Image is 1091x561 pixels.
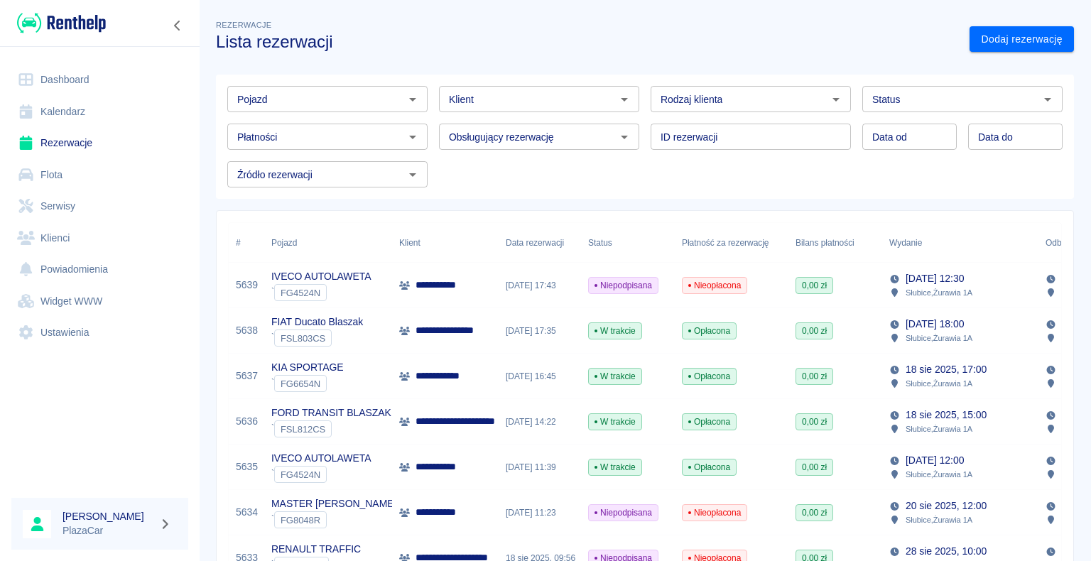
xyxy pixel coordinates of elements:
[236,414,258,429] a: 5636
[968,124,1063,150] input: DD.MM.YYYY
[906,499,987,513] p: 20 sie 2025, 12:00
[11,159,188,191] a: Flota
[264,223,392,263] div: Pojazd
[589,415,641,428] span: W trakcie
[271,284,371,301] div: `
[63,523,153,538] p: PlazaCar
[216,32,958,52] h3: Lista rezerwacji
[683,325,736,337] span: Opłacona
[271,329,363,347] div: `
[271,496,396,511] p: MASTER [PERSON_NAME]
[906,332,972,344] p: Słubice , Żurawia 1A
[499,223,581,263] div: Data rezerwacji
[862,124,957,150] input: DD.MM.YYYY
[236,223,241,263] div: #
[63,509,153,523] h6: [PERSON_NAME]
[581,223,675,263] div: Status
[796,325,832,337] span: 0,00 zł
[275,424,331,435] span: FSL812CS
[271,223,297,263] div: Pojazd
[906,317,964,332] p: [DATE] 18:00
[11,11,106,35] a: Renthelp logo
[275,333,331,344] span: FSL803CS
[589,461,641,474] span: W trakcie
[271,451,371,466] p: IVECO AUTOLAWETA
[236,323,258,338] a: 5638
[589,370,641,383] span: W trakcie
[403,165,423,185] button: Otwórz
[392,223,499,263] div: Klient
[614,89,634,109] button: Otwórz
[271,405,391,420] p: FORD TRANSIT BLASZAK
[796,461,832,474] span: 0,00 zł
[906,362,987,377] p: 18 sie 2025, 17:00
[167,16,188,35] button: Zwiń nawigację
[275,288,326,298] span: FG4524N
[906,408,987,423] p: 18 sie 2025, 15:00
[403,89,423,109] button: Otwórz
[236,459,258,474] a: 5635
[499,263,581,308] div: [DATE] 17:43
[236,278,258,293] a: 5639
[229,223,264,263] div: #
[1038,89,1058,109] button: Otwórz
[906,286,972,299] p: Słubice , Żurawia 1A
[236,505,258,520] a: 5634
[683,370,736,383] span: Opłacona
[796,415,832,428] span: 0,00 zł
[675,223,788,263] div: Płatność za rezerwację
[11,64,188,96] a: Dashboard
[11,254,188,285] a: Powiadomienia
[906,377,972,390] p: Słubice , Żurawia 1A
[275,378,326,389] span: FG6654N
[11,317,188,349] a: Ustawienia
[403,127,423,147] button: Otwórz
[906,513,972,526] p: Słubice , Żurawia 1A
[271,315,363,329] p: FIAT Ducato Blaszak
[906,423,972,435] p: Słubice , Żurawia 1A
[17,11,106,35] img: Renthelp logo
[271,360,344,375] p: KIA SPORTAGE
[275,515,326,525] span: FG8048R
[882,223,1038,263] div: Wydanie
[399,223,420,263] div: Klient
[796,223,854,263] div: Bilans płatności
[11,127,188,159] a: Rezerwacje
[683,506,747,519] span: Nieopłacona
[906,468,972,481] p: Słubice , Żurawia 1A
[271,420,391,437] div: `
[236,369,258,383] a: 5637
[796,370,832,383] span: 0,00 zł
[906,544,987,559] p: 28 sie 2025, 10:00
[271,375,344,392] div: `
[216,21,271,29] span: Rezerwacje
[499,308,581,354] div: [DATE] 17:35
[271,542,361,557] p: RENAULT TRAFFIC
[1046,223,1071,263] div: Odbiór
[589,279,658,292] span: Niepodpisana
[271,466,371,483] div: `
[11,96,188,128] a: Kalendarz
[11,222,188,254] a: Klienci
[683,415,736,428] span: Opłacona
[796,506,832,519] span: 0,00 zł
[683,461,736,474] span: Opłacona
[11,285,188,317] a: Widget WWW
[589,325,641,337] span: W trakcie
[271,269,371,284] p: IVECO AUTOLAWETA
[906,271,964,286] p: [DATE] 12:30
[788,223,882,263] div: Bilans płatności
[826,89,846,109] button: Otwórz
[506,223,564,263] div: Data rezerwacji
[889,223,922,263] div: Wydanie
[499,399,581,445] div: [DATE] 14:22
[589,506,658,519] span: Niepodpisana
[683,279,747,292] span: Nieopłacona
[614,127,634,147] button: Otwórz
[682,223,769,263] div: Płatność za rezerwację
[588,223,612,263] div: Status
[499,354,581,399] div: [DATE] 16:45
[11,190,188,222] a: Serwisy
[499,490,581,535] div: [DATE] 11:23
[906,453,964,468] p: [DATE] 12:00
